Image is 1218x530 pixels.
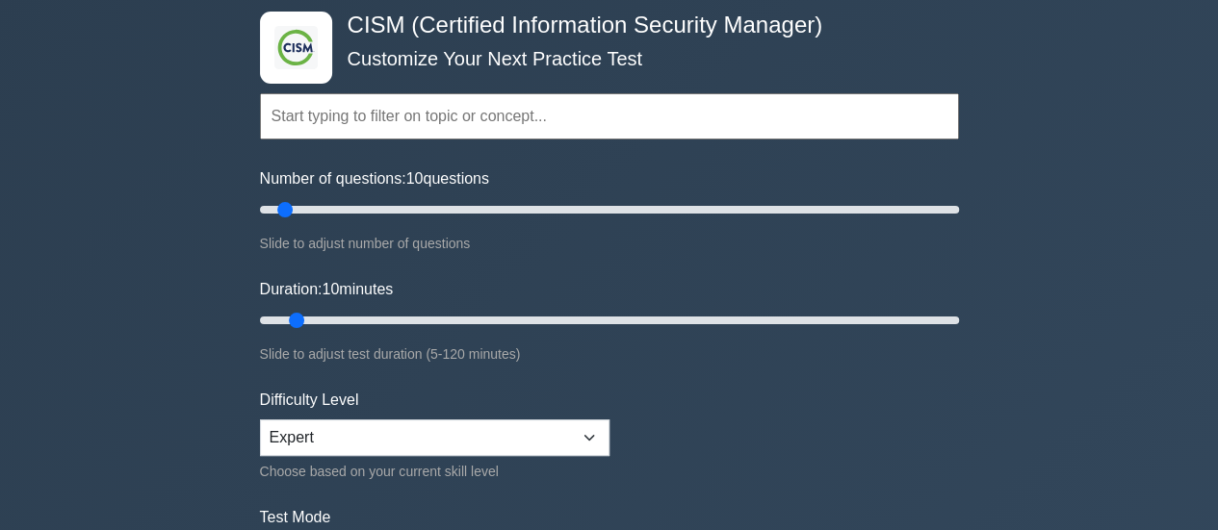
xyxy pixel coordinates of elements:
div: Choose based on your current skill level [260,460,609,483]
label: Duration: minutes [260,278,394,301]
label: Difficulty Level [260,389,359,412]
span: 10 [406,170,424,187]
div: Slide to adjust test duration (5-120 minutes) [260,342,959,366]
span: 10 [322,281,339,297]
label: Test Mode [260,506,959,529]
label: Number of questions: questions [260,167,489,190]
div: Slide to adjust number of questions [260,232,959,255]
h4: CISM (Certified Information Security Manager) [340,12,865,39]
input: Start typing to filter on topic or concept... [260,93,959,139]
